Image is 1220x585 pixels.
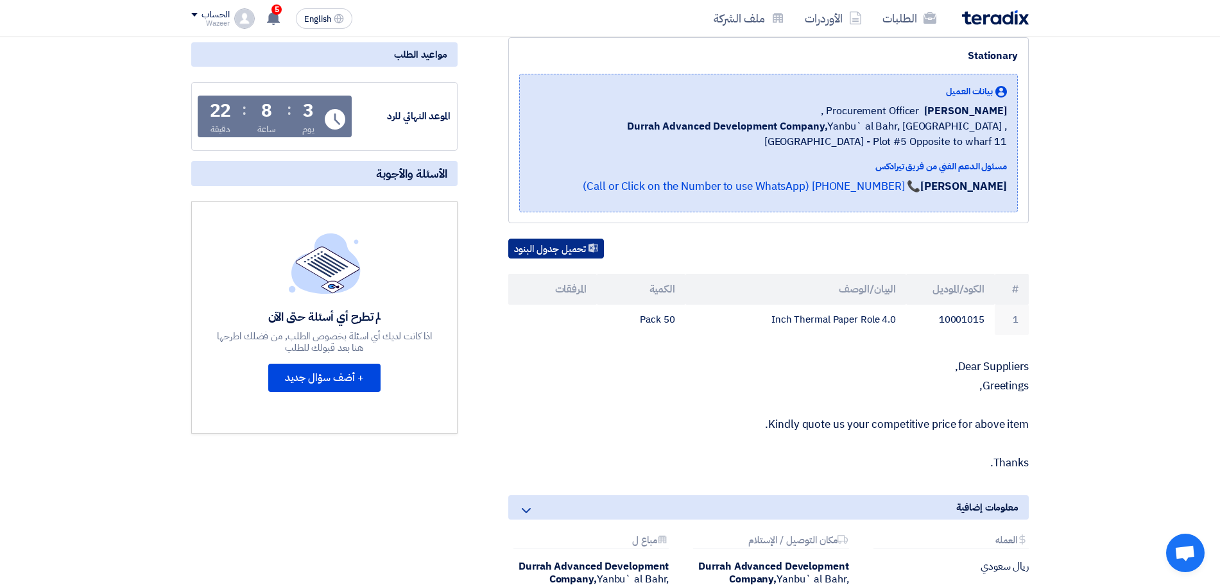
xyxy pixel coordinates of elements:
[210,102,232,120] div: 22
[795,3,872,33] a: الأوردرات
[920,178,1007,194] strong: [PERSON_NAME]
[508,360,1029,373] p: Dear Suppliers,
[530,119,1007,149] span: Yanbu` al Bahr, [GEOGRAPHIC_DATA] ,[GEOGRAPHIC_DATA] - Plot #5 Opposite to wharf 11
[376,166,447,181] span: الأسئلة والأجوبة
[191,42,458,67] div: مواعيد الطلب
[508,418,1029,431] p: Kindly quote us your competitive price for above item.
[597,305,685,335] td: 50 Pack
[268,364,381,392] button: + أضف سؤال جديد
[924,103,1007,119] span: [PERSON_NAME]
[872,3,947,33] a: الطلبات
[693,535,848,548] div: مكان التوصيل / الإستلام
[530,160,1007,173] div: مسئول الدعم الفني من فريق تيرادكس
[873,535,1029,548] div: العمله
[216,309,434,324] div: لم تطرح أي أسئلة حتى الآن
[296,8,352,29] button: English
[685,274,907,305] th: البيان/الوصف
[354,109,451,124] div: الموعد النهائي للرد
[242,98,246,121] div: :
[1166,534,1205,572] a: Open chat
[210,123,230,136] div: دقيقة
[868,560,1029,573] div: ريال سعودي
[995,274,1029,305] th: #
[289,233,361,293] img: empty_state_list.svg
[271,4,282,15] span: 5
[508,457,1029,470] p: Thanks.
[513,535,669,548] div: مباع ل
[508,274,597,305] th: المرفقات
[202,10,229,21] div: الحساب
[906,305,995,335] td: 10001015
[302,123,314,136] div: يوم
[583,178,920,194] a: 📞 [PHONE_NUMBER] (Call or Click on the Number to use WhatsApp)
[261,102,272,120] div: 8
[287,98,291,121] div: :
[995,305,1029,335] td: 1
[508,239,604,259] button: تحميل جدول البنود
[191,20,229,27] div: Wazeer
[597,274,685,305] th: الكمية
[962,10,1029,25] img: Teradix logo
[508,380,1029,393] p: Greetings,
[906,274,995,305] th: الكود/الموديل
[821,103,919,119] span: Procurement Officer ,
[956,500,1018,514] span: معلومات إضافية
[304,15,331,24] span: English
[216,330,434,353] div: اذا كانت لديك أي اسئلة بخصوص الطلب, من فضلك اطرحها هنا بعد قبولك للطلب
[946,85,993,98] span: بيانات العميل
[234,8,255,29] img: profile_test.png
[519,48,1018,64] div: Stationary
[257,123,276,136] div: ساعة
[627,119,827,134] b: Durrah Advanced Development Company,
[703,3,795,33] a: ملف الشركة
[303,102,314,120] div: 3
[685,305,907,335] td: 4.0 Inch Thermal Paper Role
